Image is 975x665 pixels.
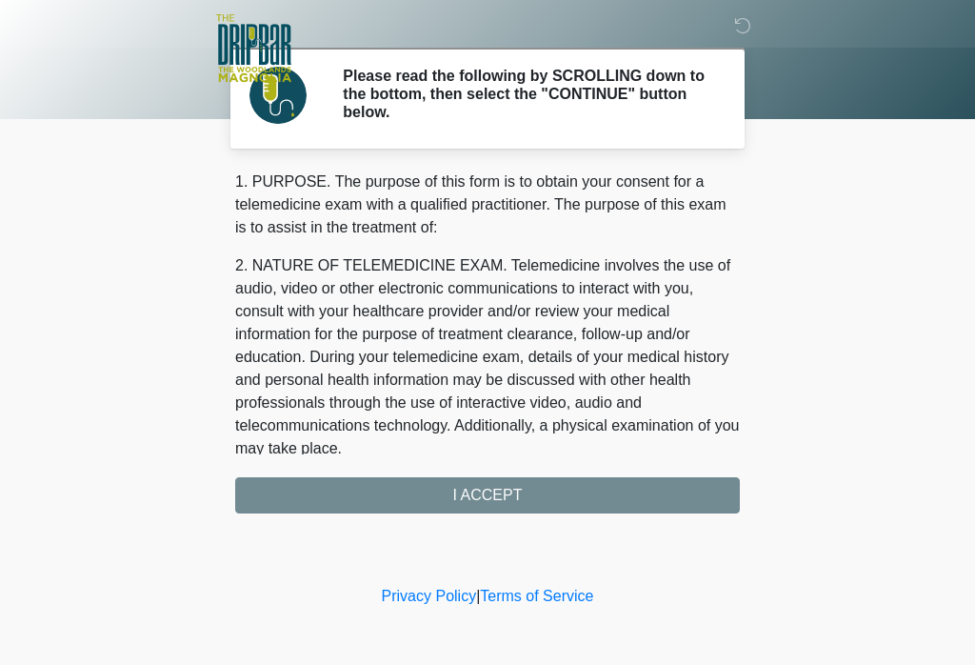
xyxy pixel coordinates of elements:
a: Terms of Service [480,588,593,604]
p: 1. PURPOSE. The purpose of this form is to obtain your consent for a telemedicine exam with a qua... [235,171,740,239]
img: The DripBar - Magnolia Logo [216,14,291,84]
a: Privacy Policy [382,588,477,604]
a: | [476,588,480,604]
p: 2. NATURE OF TELEMEDICINE EXAM. Telemedicine involves the use of audio, video or other electronic... [235,254,740,460]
